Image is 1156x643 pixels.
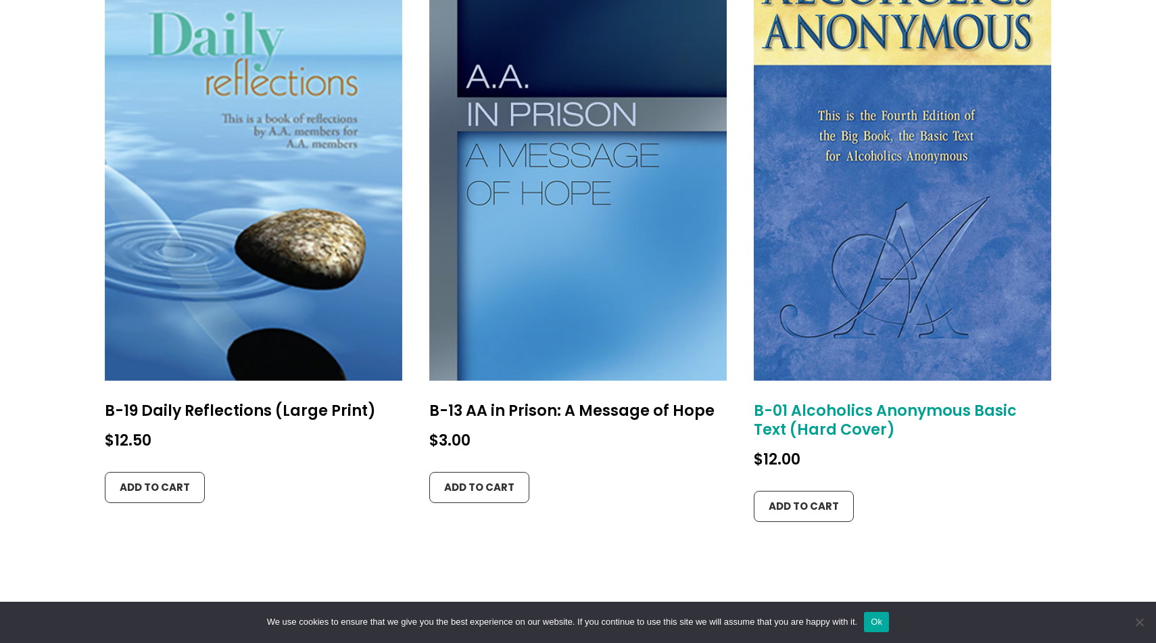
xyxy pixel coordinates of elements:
[754,449,800,470] bdi: 12.00
[105,394,402,428] h2: B-19 Daily Reflections (Large Print)
[429,394,727,428] h2: B-13 AA in Prison: A Message of Hope
[429,430,471,451] bdi: 3.00
[754,394,1051,447] h2: B-01 Alcoholics Anonymous Basic Text (Hard Cover)
[267,615,857,629] span: We use cookies to ensure that we give you the best experience on our website. If you continue to ...
[429,472,529,503] a: Add to cart: “B-13 AA in Prison: A Message of Hope”
[429,430,439,451] span: $
[864,612,889,632] button: Ok
[754,491,854,522] a: Add to cart: “B-01 Alcoholics Anonymous Basic Text (Hard Cover)”
[105,472,205,503] a: Add to cart: “B-19 Daily Reflections (Large Print)”
[105,430,114,451] span: $
[1132,615,1146,629] span: No
[754,449,763,470] span: $
[105,430,151,451] bdi: 12.50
